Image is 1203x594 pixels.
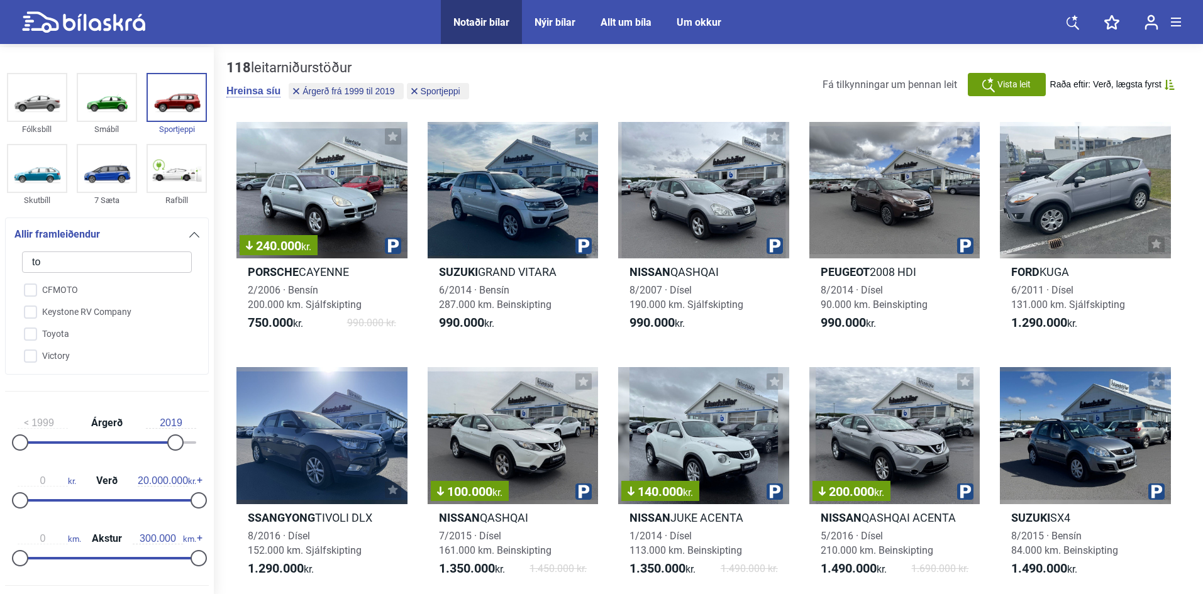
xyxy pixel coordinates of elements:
span: 200.000 [819,485,884,498]
span: Árgerð [88,418,126,428]
img: parking.png [767,238,783,254]
div: Rafbíll [147,193,207,207]
a: 200.000kr.NissanQASHQAI ACENTA5/2016 · Dísel210.000 km. Beinskipting1.490.000kr.1.690.000 kr. [809,367,980,587]
button: Hreinsa síu [226,85,280,97]
h2: TIVOLI DLX [236,510,407,525]
b: 1.290.000 [1011,315,1067,330]
h2: JUKE ACENTA [618,510,789,525]
h2: SX4 [1000,510,1171,525]
span: 6/2014 · Bensín 287.000 km. Beinskipting [439,284,552,311]
span: kr. [439,561,505,576]
h2: QASHQAI [428,510,599,525]
span: 240.000 [246,239,311,252]
button: Árgerð frá 1999 til 2019 [289,83,403,99]
b: Nissan [821,511,862,524]
span: kr. [18,475,76,487]
img: parking.png [767,483,783,500]
b: Nissan [629,265,670,278]
span: kr. [874,487,884,498]
span: 6/2011 · Dísel 131.000 km. Sjálfskipting [1011,284,1125,311]
span: 140.000 [628,485,693,498]
b: Peugeot [821,265,870,278]
span: 8/2016 · Dísel 152.000 km. Sjálfskipting [248,530,362,556]
a: Um okkur [677,16,721,28]
span: Verð [93,476,121,486]
a: 100.000kr.NissanQASHQAI7/2015 · Dísel161.000 km. Beinskipting1.350.000kr.1.450.000 kr. [428,367,599,587]
span: kr. [248,316,303,331]
span: 8/2007 · Dísel 190.000 km. Sjálfskipting [629,284,743,311]
h2: QASHQAI [618,265,789,279]
img: user-login.svg [1145,14,1158,30]
img: parking.png [575,238,592,254]
h2: KUGA [1000,265,1171,279]
span: Allir framleiðendur [14,226,100,243]
span: kr. [248,561,314,576]
a: SuzukiSX48/2015 · Bensín84.000 km. Beinskipting1.490.000kr. [1000,367,1171,587]
a: SsangyongTIVOLI DLX8/2016 · Dísel152.000 km. Sjálfskipting1.290.000kr. [236,367,407,587]
span: 1.690.000 kr. [911,561,968,576]
div: Skutbíll [7,193,67,207]
img: parking.png [957,483,973,500]
span: 990.000 kr. [347,316,396,331]
img: parking.png [385,238,401,254]
b: 990.000 [439,315,484,330]
span: kr. [683,487,693,498]
span: Sportjeppi [421,87,460,96]
h2: QASHQAI ACENTA [809,510,980,525]
b: 1.290.000 [248,561,304,576]
span: 8/2014 · Dísel 90.000 km. Beinskipting [821,284,928,311]
b: Nissan [439,511,480,524]
div: Sportjeppi [147,122,207,136]
span: Akstur [89,534,125,544]
a: SuzukiGRAND VITARA6/2014 · Bensín287.000 km. Beinskipting990.000kr. [428,122,599,342]
b: 1.350.000 [439,561,495,576]
div: leitarniðurstöður [226,60,472,76]
a: 140.000kr.NissanJUKE ACENTA1/2014 · Dísel113.000 km. Beinskipting1.350.000kr.1.490.000 kr. [618,367,789,587]
b: 750.000 [248,315,293,330]
a: Notaðir bílar [453,16,509,28]
span: km. [133,533,196,544]
img: parking.png [1148,483,1165,500]
span: kr. [821,316,876,331]
span: Raða eftir: Verð, lægsta fyrst [1050,79,1161,90]
span: kr. [629,316,685,331]
h2: GRAND VITARA [428,265,599,279]
span: kr. [1011,316,1077,331]
button: Sportjeppi [407,83,469,99]
span: 1.450.000 kr. [529,561,587,576]
div: Smábíl [77,122,137,136]
b: Nissan [629,511,670,524]
span: kr. [629,561,696,576]
b: 990.000 [629,315,675,330]
b: Suzuki [1011,511,1050,524]
span: km. [18,533,81,544]
a: 240.000kr.PorscheCAYENNE2/2006 · Bensín200.000 km. Sjálfskipting750.000kr.990.000 kr. [236,122,407,342]
b: 1.350.000 [629,561,685,576]
span: kr. [821,561,887,576]
a: Allt um bíla [601,16,651,28]
b: Suzuki [439,265,478,278]
span: kr. [301,241,311,253]
span: kr. [492,487,502,498]
button: Raða eftir: Verð, lægsta fyrst [1050,79,1175,90]
img: parking.png [957,238,973,254]
span: 7/2015 · Dísel 161.000 km. Beinskipting [439,530,552,556]
span: 1.490.000 kr. [721,561,778,576]
h2: 2008 HDI [809,265,980,279]
b: 118 [226,60,251,75]
a: Peugeot2008 HDI8/2014 · Dísel90.000 km. Beinskipting990.000kr. [809,122,980,342]
span: kr. [439,316,494,331]
b: Ssangyong [248,511,315,524]
b: 990.000 [821,315,866,330]
b: Ford [1011,265,1039,278]
span: 2/2006 · Bensín 200.000 km. Sjálfskipting [248,284,362,311]
span: 1/2014 · Dísel 113.000 km. Beinskipting [629,530,742,556]
a: FordKUGA6/2011 · Dísel131.000 km. Sjálfskipting1.290.000kr. [1000,122,1171,342]
a: Nýir bílar [535,16,575,28]
span: kr. [138,475,196,487]
span: kr. [1011,561,1077,576]
span: Fá tilkynningar um þennan leit [823,79,957,91]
